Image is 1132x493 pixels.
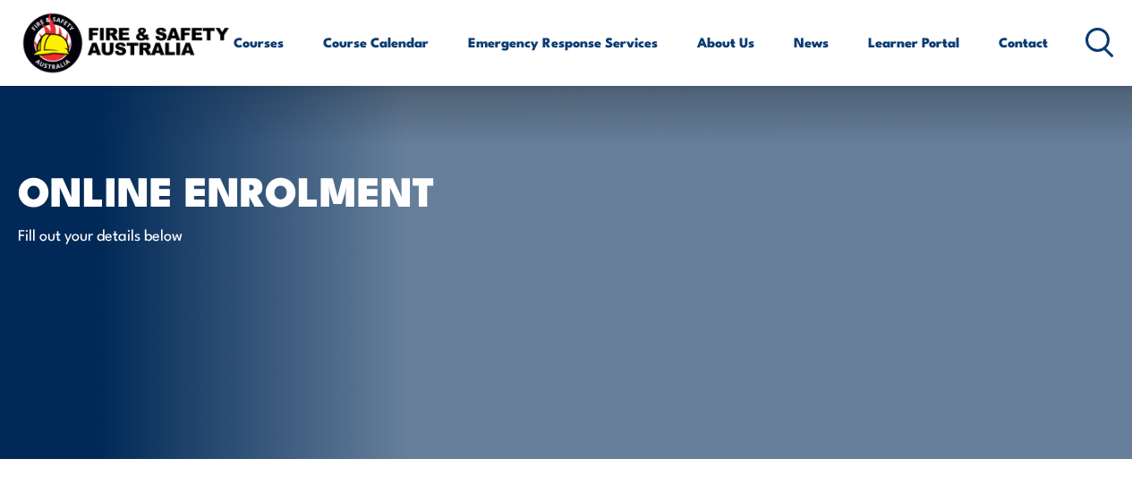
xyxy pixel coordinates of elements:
[18,224,345,244] p: Fill out your details below
[468,21,658,64] a: Emergency Response Services
[234,21,284,64] a: Courses
[697,21,754,64] a: About Us
[794,21,829,64] a: News
[323,21,429,64] a: Course Calendar
[999,21,1048,64] a: Contact
[868,21,959,64] a: Learner Portal
[18,172,460,207] h1: Online Enrolment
